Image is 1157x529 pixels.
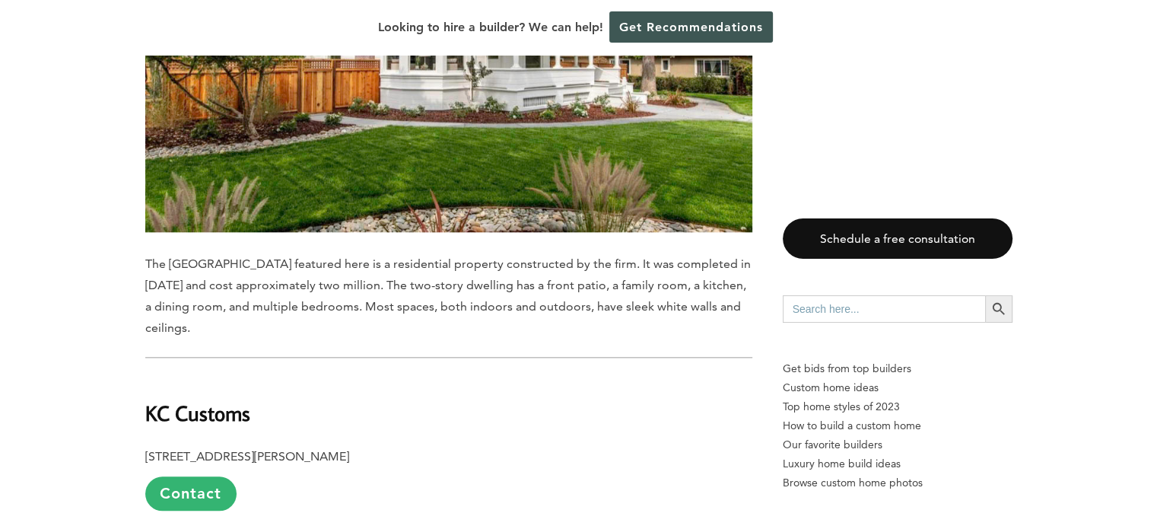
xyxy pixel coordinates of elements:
a: Custom home ideas [783,378,1012,397]
a: Our favorite builders [783,435,1012,454]
a: Luxury home build ideas [783,454,1012,473]
p: Get bids from top builders [783,359,1012,378]
input: Search here... [783,295,985,323]
a: Top home styles of 2023 [783,397,1012,416]
a: Get Recommendations [609,11,773,43]
svg: Search [990,301,1007,317]
b: KC Customs [145,400,250,426]
a: Browse custom home photos [783,473,1012,492]
a: Schedule a free consultation [783,218,1012,259]
b: [STREET_ADDRESS][PERSON_NAME] [145,449,349,464]
iframe: Drift Widget Chat Controller [1081,453,1139,511]
a: How to build a custom home [783,416,1012,435]
a: Contact [145,476,237,511]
